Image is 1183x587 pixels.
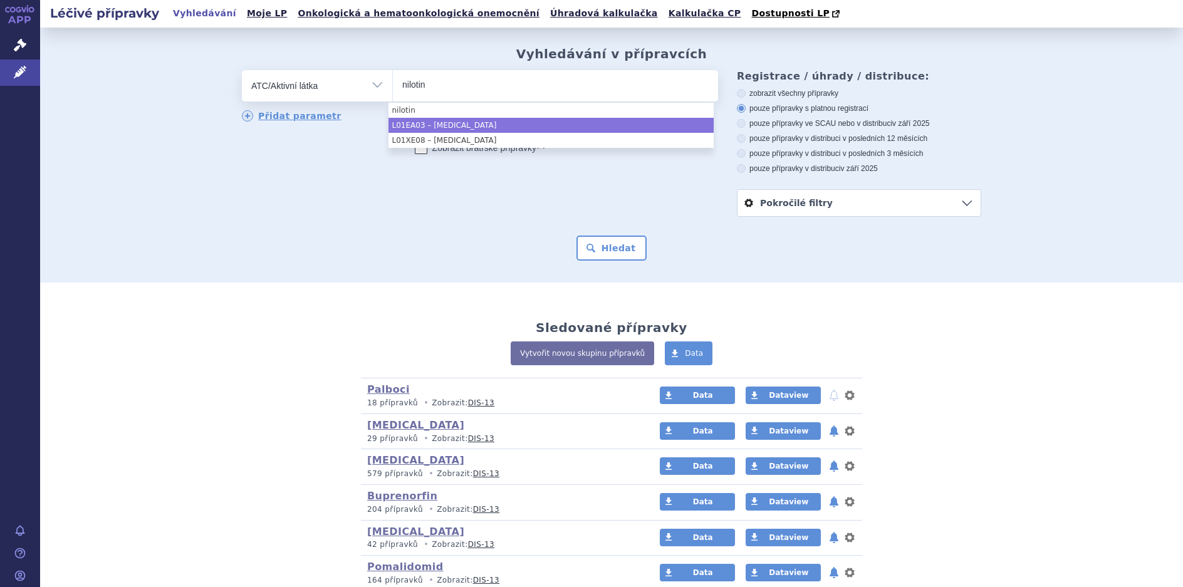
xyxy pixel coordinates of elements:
a: Data [660,493,735,511]
a: Vyhledávání [169,5,240,22]
a: Kalkulačka CP [665,5,745,22]
a: Pomalidomid [367,561,444,573]
span: 18 přípravků [367,398,418,407]
label: pouze přípravky v distribuci v posledních 3 měsících [737,148,981,158]
button: notifikace [828,530,840,545]
span: Dataview [769,462,808,470]
span: Dostupnosti LP [751,8,830,18]
span: v září 2025 [892,119,929,128]
p: Zobrazit: [367,434,636,444]
label: Zobrazit bratrské přípravky [415,142,546,154]
a: Vytvořit novou skupinu přípravků [511,341,654,365]
a: Data [660,457,735,475]
button: notifikace [828,565,840,580]
h2: Léčivé přípravky [40,4,169,22]
a: Přidat parametr [242,110,341,122]
span: 164 přípravků [367,576,423,584]
i: • [420,434,432,444]
a: Palboci [367,383,410,395]
h3: Registrace / úhrady / distribuce: [737,70,981,82]
a: Onkologická a hematoonkologická onemocnění [294,5,543,22]
i: • [420,539,432,550]
h2: Sledované přípravky [536,320,687,335]
a: DIS-13 [473,469,499,478]
a: [MEDICAL_DATA] [367,454,464,466]
button: nastavení [843,423,856,439]
span: Data [685,349,703,358]
label: pouze přípravky v distribuci v posledních 12 měsících [737,133,981,143]
span: 42 přípravků [367,540,418,549]
a: Dataview [746,493,821,511]
button: notifikace [828,459,840,474]
span: 579 přípravků [367,469,423,478]
a: DIS-13 [473,505,499,514]
a: Moje LP [243,5,291,22]
i: • [425,504,437,515]
a: Data [660,564,735,581]
label: zobrazit všechny přípravky [737,88,981,98]
span: Data [693,533,713,542]
button: Hledat [576,236,647,261]
span: Data [693,568,713,577]
a: Dataview [746,422,821,440]
a: Dataview [746,564,821,581]
span: 204 přípravků [367,505,423,514]
p: Zobrazit: [367,575,636,586]
span: Data [693,427,713,435]
span: Dataview [769,533,808,542]
h2: Vyhledávání v přípravcích [516,46,707,61]
p: Zobrazit: [367,469,636,479]
span: Dataview [769,568,808,577]
button: notifikace [828,494,840,509]
a: Data [665,341,712,365]
span: Data [693,497,713,506]
a: Data [660,529,735,546]
li: L01EA03 – [MEDICAL_DATA] [388,118,714,133]
button: nastavení [843,530,856,545]
button: nastavení [843,459,856,474]
a: Pokročilé filtry [737,190,981,216]
span: 29 přípravků [367,434,418,443]
a: Data [660,422,735,440]
span: Dataview [769,391,808,400]
label: pouze přípravky ve SCAU nebo v distribuci [737,118,981,128]
p: Zobrazit: [367,504,636,515]
button: notifikace [828,388,840,403]
span: Dataview [769,427,808,435]
a: Data [660,387,735,404]
span: Dataview [769,497,808,506]
label: pouze přípravky s platnou registrací [737,103,981,113]
label: pouze přípravky v distribuci [737,164,981,174]
button: nastavení [843,565,856,580]
a: Dataview [746,387,821,404]
a: Buprenorfin [367,490,437,502]
a: DIS-13 [468,540,494,549]
i: • [425,469,437,479]
span: Data [693,462,713,470]
p: Zobrazit: [367,398,636,408]
a: Dataview [746,529,821,546]
a: Dataview [746,457,821,475]
a: Úhradová kalkulačka [546,5,662,22]
a: DIS-13 [468,398,494,407]
button: nastavení [843,494,856,509]
span: v září 2025 [840,164,877,173]
button: notifikace [828,423,840,439]
li: L01XE08 – [MEDICAL_DATA] [388,133,714,148]
a: [MEDICAL_DATA] [367,419,464,431]
i: • [420,398,432,408]
button: nastavení [843,388,856,403]
i: • [425,575,437,586]
p: Zobrazit: [367,539,636,550]
a: DIS-13 [468,434,494,443]
a: DIS-13 [473,576,499,584]
span: Data [693,391,713,400]
a: Dostupnosti LP [748,5,846,23]
a: [MEDICAL_DATA] [367,526,464,538]
li: nilotin [388,103,714,118]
